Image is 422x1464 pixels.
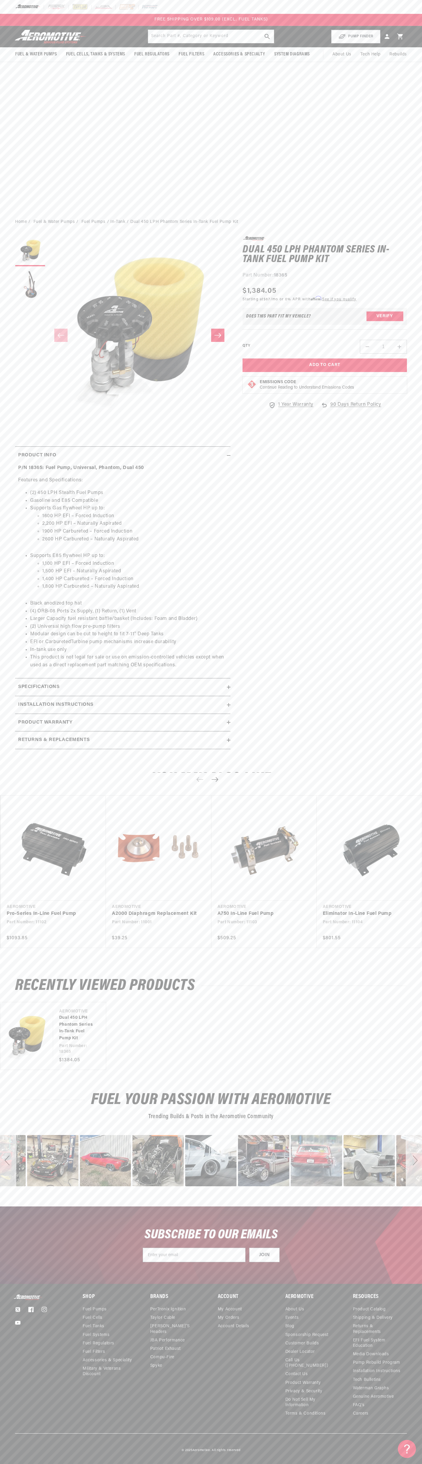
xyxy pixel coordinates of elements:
summary: Tech Help [356,47,385,62]
a: Fuel Cells [83,1314,103,1322]
span: Trending Builds & Posts in the Aeromotive Community [148,1114,274,1120]
li: EFI or CarburetedTurbine pump mechanisms increase durability [30,638,227,646]
button: Next slide [208,773,222,786]
a: About Us [285,1307,304,1314]
li: Gasoline and E85 Compatible [30,497,227,505]
li: Modular design can be cut to height to fit 7-11″ Deep Tanks [30,630,227,638]
small: © 2025 . [182,1449,211,1452]
a: A750 In-Line Fuel Pump [217,910,305,918]
span: Tech Help [360,51,380,58]
div: Photo from a Shopper [27,1135,78,1186]
button: PUMP FINDER [331,30,380,43]
li: In-Tank [110,219,130,225]
button: Load image 2 in gallery view [15,269,45,299]
strong: 18365 [274,273,287,278]
div: Photo from a Shopper [238,1135,289,1186]
h1: Dual 450 LPH Phantom Series In-Tank Fuel Pump Kit [243,245,407,264]
a: FAQ’s [353,1401,365,1409]
span: Fuel Filters [179,51,204,58]
nav: breadcrumbs [15,219,407,225]
a: Terms & Conditions [285,1409,326,1418]
span: Accessories & Specialty [213,51,265,58]
div: Photo from a Shopper [132,1135,184,1186]
a: Patriot Exhaust [150,1345,181,1353]
li: 1,800 HP Carbureted – Naturally Aspirated [42,583,227,591]
li: Black anodized top hat [30,600,227,608]
span: Fuel Cells, Tanks & Systems [66,51,125,58]
a: Dual 450 LPH Phantom Series In-Tank Fuel Pump Kit [59,1015,94,1042]
button: Previous slide [193,773,207,786]
span: About Us [332,52,351,57]
span: 1 Year Warranty [278,401,313,409]
a: 90 Days Return Policy [321,401,381,415]
li: 1900 HP Carbureted – Forced Induction [42,528,227,536]
li: Supports E85 flywheel HP up to: [30,552,227,560]
h2: Recently Viewed Products [15,979,407,993]
media-gallery: Gallery Viewer [15,236,230,434]
a: Eliminator In-Line Fuel Pump [323,910,410,918]
div: Photo from a Shopper [185,1135,236,1186]
a: PerTronix Ignition [150,1307,186,1314]
small: All rights reserved [212,1449,240,1452]
span: SUBSCRIBE TO OUR EMAILS [144,1228,278,1242]
button: search button [261,30,274,43]
summary: Installation Instructions [15,696,230,714]
h2: Returns & replacements [18,736,90,744]
li: In-tank use only [30,646,227,654]
li: (4) ORB-08 Ports 2x Supply, (1) Return, (1) Vent [30,608,227,615]
a: Installation Instructions [353,1367,401,1375]
button: Emissions CodeContinue Reading to Understand Emissions Codes [260,380,354,390]
img: Aeromotive [13,1294,43,1300]
div: Photo from a Shopper [344,1135,395,1186]
li: This product is not legal for sale or use on emission-controlled vehicles except when used as a d... [30,654,227,669]
a: EFI Fuel System Education [353,1336,402,1350]
input: Enter your email [143,1248,246,1262]
button: Slide right [211,329,224,342]
span: FREE SHIPPING OVER $109.00 (EXCL. FUEL TANKS) [154,17,268,22]
a: Spyke [150,1362,162,1370]
span: 90 Days Return Policy [330,401,381,415]
li: (2) 450 LPH Stealth Fuel Pumps [30,489,227,497]
summary: Fuel Filters [174,47,209,61]
li: 1600 HP EFI – Forced Induction [42,512,227,520]
div: image number 17 [238,1135,289,1186]
a: Fuel & Water Pumps [33,219,75,225]
a: Taylor Cable [150,1314,175,1322]
span: System Diagrams [274,51,310,58]
a: Call Us ([PHONE_NUMBER]) [285,1356,335,1370]
label: QTY [243,343,250,349]
a: Fuel Tanks [83,1322,104,1331]
h2: Product warranty [18,719,73,727]
a: Privacy & Security [285,1387,322,1396]
a: Account Details [218,1322,249,1331]
div: Next [406,1135,422,1186]
a: Pro-Series In-Line Fuel Pump [7,910,94,918]
img: Aeromotive [13,30,88,44]
a: Events [285,1314,299,1322]
a: My Orders [218,1314,239,1322]
p: Starting at /mo or 0% APR with . [243,296,356,302]
a: Returns & Replacements [353,1322,402,1336]
span: $1,384.05 [243,286,276,296]
a: Product Catalog [353,1307,386,1314]
a: See if you qualify - Learn more about Affirm Financing (opens in modal) [322,298,356,301]
h2: Fuel Your Passion with Aeromotive [15,1093,407,1107]
a: Military & Veterans Discount [83,1365,137,1378]
a: Shipping & Delivery [353,1314,393,1322]
a: JBA Performance [150,1336,185,1345]
h2: Product Info [18,452,56,459]
a: Fuel Pumps [81,219,106,225]
summary: Fuel & Water Pumps [11,47,62,61]
a: Aeromotive [192,1449,210,1452]
span: Fuel Regulators [134,51,170,58]
a: Tech Bulletins [353,1376,381,1384]
strong: P/N 18365: Fuel Pump, Universal, Phantom, Dual 450 [18,465,144,470]
li: Larger Capacity fuel resistant baffle/basket (Includes: Foam and Bladder) [30,615,227,623]
div: Photo from a Shopper [291,1135,342,1186]
h2: Installation Instructions [18,701,94,709]
p: Continue Reading to Understand Emissions Codes [260,385,354,390]
button: Add to Cart [243,358,407,372]
span: Affirm [311,296,321,301]
summary: Fuel Cells, Tanks & Systems [62,47,130,61]
summary: Accessories & Specialty [209,47,270,61]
